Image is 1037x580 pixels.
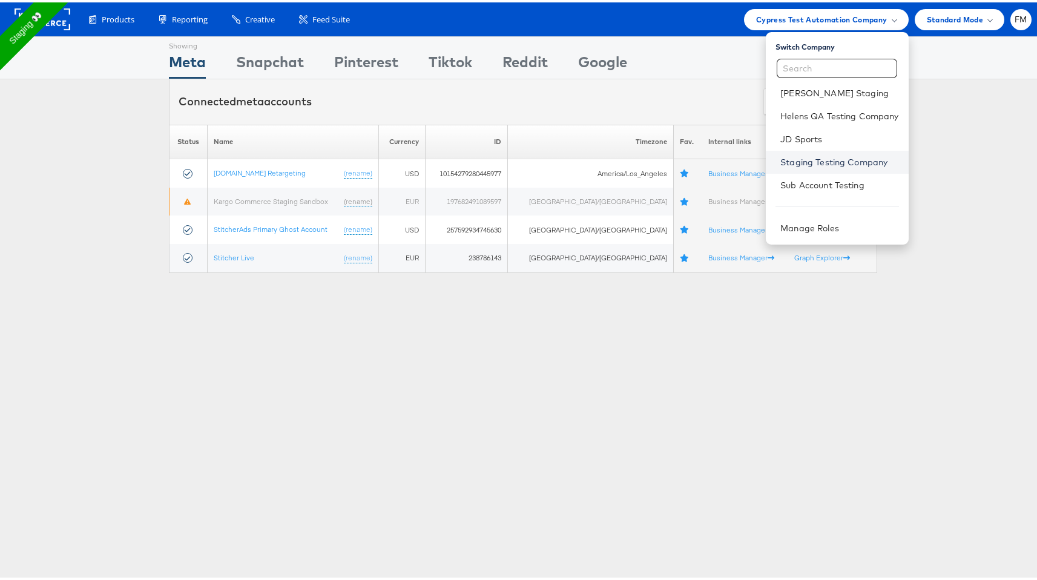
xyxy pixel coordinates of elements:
span: Feed Suite [312,12,350,23]
a: Business Manager [708,251,774,260]
a: Manage Roles [780,220,839,231]
td: USD [378,213,425,242]
input: Search [777,56,897,76]
div: Reddit [502,49,548,76]
td: 10154279280445977 [426,157,508,185]
div: Google [578,49,627,76]
span: Reporting [172,12,208,23]
td: 257592934745630 [426,213,508,242]
td: [GEOGRAPHIC_DATA]/[GEOGRAPHIC_DATA] [507,185,673,214]
div: Meta [169,49,206,76]
a: Helens QA Testing Company [780,108,898,120]
a: Business Manager [708,223,774,232]
td: EUR [378,242,425,270]
div: Showing [169,35,206,49]
td: [GEOGRAPHIC_DATA]/[GEOGRAPHIC_DATA] [507,213,673,242]
th: Timezone [507,122,673,157]
th: Name [207,122,378,157]
th: ID [426,122,508,157]
td: America/Los_Angeles [507,157,673,185]
a: (rename) [344,194,372,205]
a: [PERSON_NAME] Staging [780,85,898,97]
a: Stitcher Live [214,251,254,260]
span: Creative [245,12,275,23]
span: FM [1015,13,1027,21]
span: Products [102,12,134,23]
a: Kargo Commerce Staging Sandbox [214,194,328,203]
a: Sub Account Testing [780,177,898,189]
a: (rename) [344,222,372,232]
th: Currency [378,122,425,157]
a: Staging Testing Company [780,154,898,166]
div: Switch Company [775,35,908,50]
th: Status [170,122,208,157]
td: [GEOGRAPHIC_DATA]/[GEOGRAPHIC_DATA] [507,242,673,270]
a: Graph Explorer [794,251,850,260]
a: (rename) [344,166,372,176]
span: Standard Mode [927,11,983,24]
td: 238786143 [426,242,508,270]
a: StitcherAds Primary Ghost Account [214,222,328,231]
a: Business Manager [708,166,774,176]
td: USD [378,157,425,185]
a: JD Sports [780,131,898,143]
a: Business Manager [708,194,774,203]
a: [DOMAIN_NAME] Retargeting [214,166,306,175]
div: Snapchat [236,49,304,76]
a: (rename) [344,251,372,261]
button: ConnectmetaAccounts [763,86,867,113]
span: Cypress Test Automation Company [756,11,887,24]
span: meta [236,92,264,106]
div: Connected accounts [179,91,312,107]
div: Pinterest [334,49,398,76]
td: EUR [378,185,425,214]
td: 197682491089597 [426,185,508,214]
div: Tiktok [429,49,472,76]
